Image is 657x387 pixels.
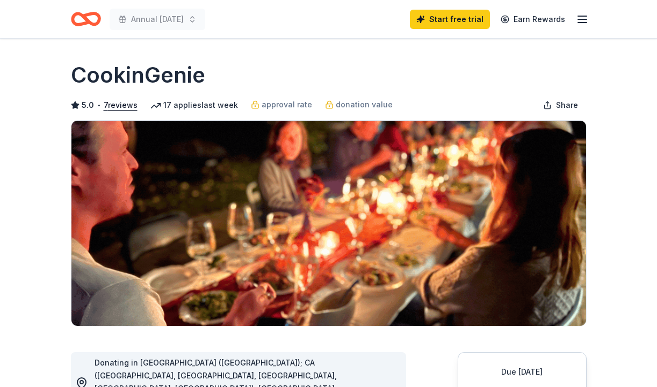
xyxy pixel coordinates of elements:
[336,98,393,111] span: donation value
[97,101,100,109] span: •
[71,121,586,326] img: Image for CookinGenie
[494,10,572,29] a: Earn Rewards
[150,99,238,112] div: 17 applies last week
[251,98,312,111] a: approval rate
[110,9,205,30] button: Annual [DATE]
[535,94,587,116] button: Share
[471,366,573,378] div: Due [DATE]
[82,99,94,112] span: 5.0
[104,99,138,112] button: 7reviews
[556,99,578,112] span: Share
[71,6,101,32] a: Home
[131,13,184,26] span: Annual [DATE]
[410,10,490,29] a: Start free trial
[71,60,205,90] h1: CookinGenie
[262,98,312,111] span: approval rate
[325,98,393,111] a: donation value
